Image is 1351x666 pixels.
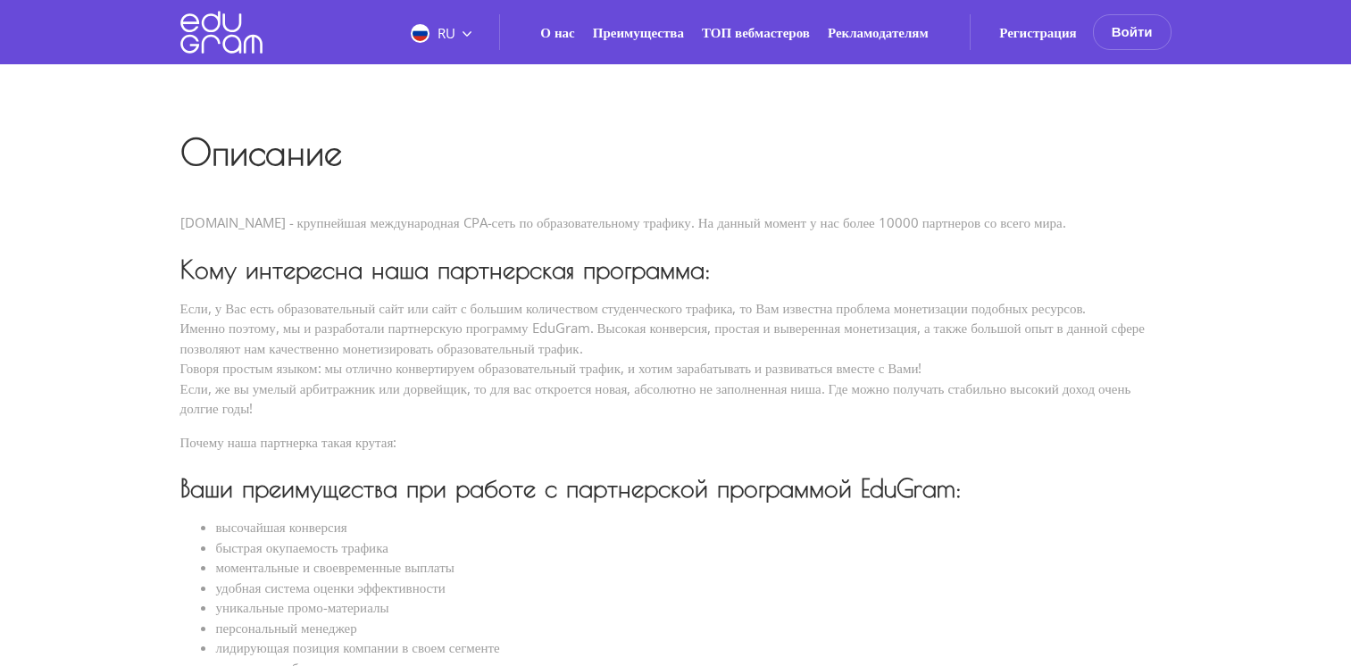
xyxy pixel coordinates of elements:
p: Если, у Вас есть образовательный сайт или сайт с большим количеством студенческого трафика, то Ва... [180,298,1172,419]
a: Рекламодателям [828,23,929,41]
li: лидирующая позиция компании в своем сегменте [216,637,1172,658]
span: RU [438,24,455,42]
li: уникальные промо-материалы [216,597,1172,618]
button: Войти [1093,14,1172,50]
div: [DOMAIN_NAME] - крупнейшая международная CPA-сеть по образовательному трафику. На данный момент у... [180,212,1172,233]
h3: Кому интересна наша партнерская программа: [180,258,1172,280]
li: моментальные и своевременные выплаты [216,557,1172,578]
a: Преимущества [593,23,684,41]
h3: Ваши преимущества при работе с партнерской программой EduGram: [180,477,1172,499]
li: высочайшая конверсия [216,517,1172,537]
li: удобная система оценки эффективности [216,578,1172,598]
li: персональный менеджер [216,618,1172,638]
p: Почему наша партнерка такая крутая: [180,432,1172,453]
h1: Описание [180,136,1172,168]
a: О нас [540,23,574,41]
li: быстрая окупаемость трафика [216,537,1172,558]
a: Регистрация [999,23,1077,41]
a: ТОП вебмастеров [702,23,810,41]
